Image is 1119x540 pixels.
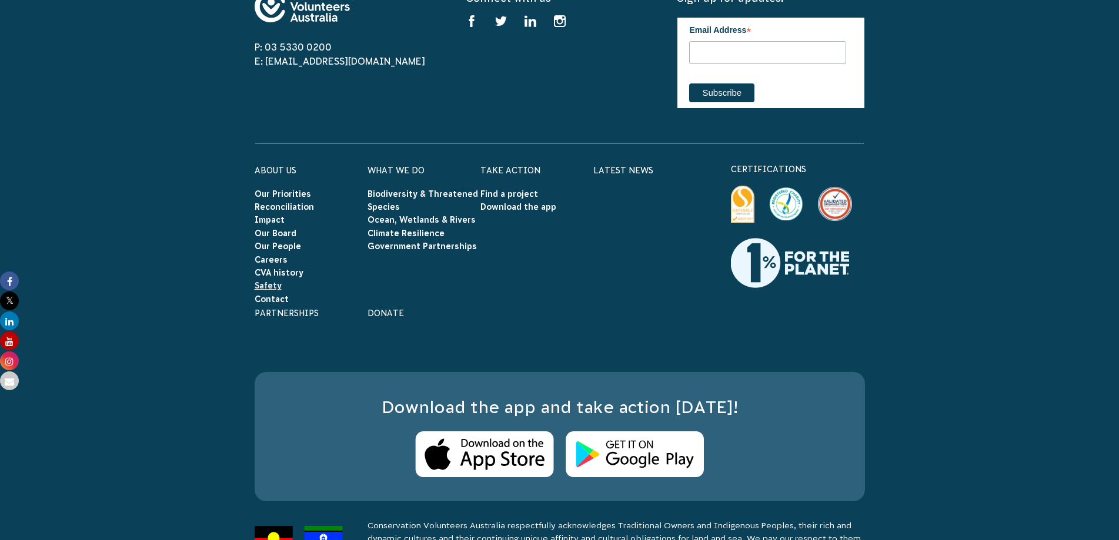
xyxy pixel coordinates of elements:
a: Our People [255,242,301,251]
a: Take Action [480,166,540,175]
label: Email Address [689,18,846,40]
a: Biodiversity & Threatened Species [368,189,478,212]
a: Our Board [255,229,296,238]
a: Donate [368,308,404,318]
a: CVA history [255,268,303,277]
a: Ocean, Wetlands & Rivers [368,215,476,224]
a: E: [EMAIL_ADDRESS][DOMAIN_NAME] [255,56,425,66]
a: Careers [255,255,288,264]
a: Our Priorities [255,189,311,199]
a: Find a project [480,189,538,199]
a: Government Partnerships [368,242,477,251]
img: Apple Store Logo [415,431,554,478]
a: About Us [255,166,296,175]
a: What We Do [368,166,425,175]
a: Latest News [593,166,653,175]
p: certifications [731,162,865,176]
a: Reconciliation [255,202,314,212]
a: Climate Resilience [368,229,445,238]
a: Safety [255,281,282,290]
img: Android Store Logo [566,431,704,478]
a: Download the app [480,202,556,212]
input: Subscribe [689,83,754,102]
a: P: 03 5330 0200 [255,42,332,52]
a: Contact [255,294,289,304]
a: Impact [255,215,285,224]
h3: Download the app and take action [DATE]! [278,395,841,420]
a: Partnerships [255,308,319,318]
